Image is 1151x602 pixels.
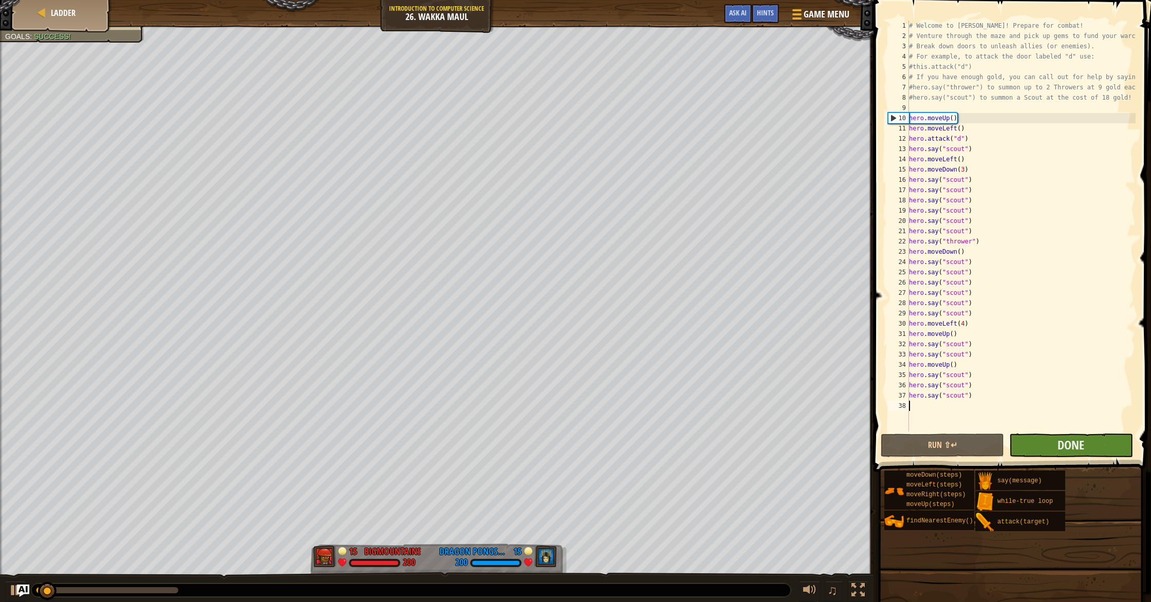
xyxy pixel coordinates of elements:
[888,205,909,216] div: 19
[906,517,973,524] span: findNearestEnemy()
[757,8,774,17] span: Hints
[888,51,909,62] div: 4
[888,277,909,288] div: 26
[888,175,909,185] div: 16
[888,134,909,144] div: 12
[848,581,868,602] button: Toggle fullscreen
[888,380,909,390] div: 36
[439,545,506,558] div: Dragon Pongsatorn Phumklom
[906,501,955,508] span: moveUp(steps)
[888,226,909,236] div: 21
[975,472,995,491] img: portrait.png
[1057,437,1084,453] span: Done
[997,498,1053,505] span: while-true loop
[888,401,909,411] div: 38
[729,8,747,17] span: Ask AI
[888,195,909,205] div: 18
[906,491,966,498] span: moveRight(steps)
[997,518,1049,525] span: attack(target)
[827,582,838,598] span: ♫
[403,558,415,568] div: 200
[888,144,909,154] div: 13
[888,72,909,82] div: 6
[884,512,904,531] img: portrait.png
[888,216,909,226] div: 20
[784,4,856,28] button: Game Menu
[888,318,909,329] div: 30
[888,236,909,247] div: 22
[888,308,909,318] div: 29
[888,298,909,308] div: 28
[975,492,995,512] img: portrait.png
[313,545,336,567] img: thang_avatar_frame.png
[888,164,909,175] div: 15
[888,390,909,401] div: 37
[906,472,962,479] span: moveDown(steps)
[888,31,909,41] div: 2
[888,113,909,123] div: 10
[888,370,909,380] div: 35
[364,545,421,558] div: BigMountains
[34,32,71,41] span: Success!
[5,581,26,602] button: ⌘ + P: Play
[800,581,820,602] button: Adjust volume
[888,103,909,113] div: 9
[975,513,995,532] img: portrait.png
[51,7,76,18] span: Ladder
[534,545,557,567] img: thang_avatar_frame.png
[888,288,909,298] div: 27
[888,329,909,339] div: 31
[888,82,909,92] div: 7
[30,32,34,41] span: :
[888,21,909,31] div: 1
[888,339,909,349] div: 32
[884,481,904,501] img: portrait.png
[888,185,909,195] div: 17
[888,92,909,103] div: 8
[888,62,909,72] div: 5
[906,481,962,488] span: moveLeft(steps)
[888,267,909,277] div: 25
[511,545,522,554] div: 15
[5,32,30,41] span: Goals
[888,257,909,267] div: 24
[888,349,909,360] div: 33
[17,585,29,597] button: Ask AI
[825,581,843,602] button: ♫
[881,434,1004,457] button: Run ⇧↵
[724,4,752,23] button: Ask AI
[1009,434,1133,457] button: Done
[888,360,909,370] div: 34
[48,7,76,18] a: Ladder
[888,154,909,164] div: 14
[888,41,909,51] div: 3
[997,477,1042,484] span: say(message)
[804,8,849,21] span: Game Menu
[888,123,909,134] div: 11
[455,558,468,568] div: 200
[888,247,909,257] div: 23
[349,545,359,554] div: 15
